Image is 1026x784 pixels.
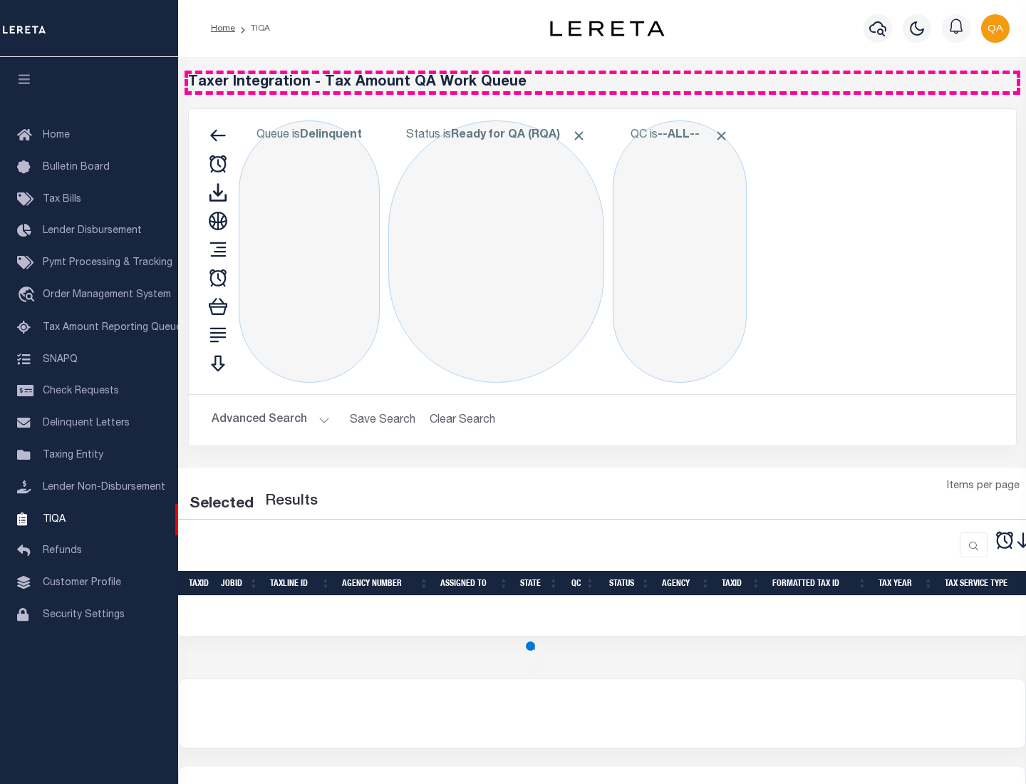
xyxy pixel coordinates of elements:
[451,130,586,141] b: Ready for QA (RQA)
[17,287,40,305] i: travel_explore
[601,571,656,596] th: Status
[43,514,66,524] span: TIQA
[43,323,182,333] span: Tax Amount Reporting Queue
[43,195,81,205] span: Tax Bills
[571,128,586,143] span: Click to Remove
[264,571,336,596] th: TaxLine ID
[190,493,254,516] div: Selected
[613,120,747,383] div: Click to Edit
[235,22,270,35] li: TIQA
[43,354,78,364] span: SNAPQ
[265,490,318,513] label: Results
[767,571,873,596] th: Formatted Tax ID
[43,226,142,236] span: Lender Disbursement
[656,571,716,596] th: Agency
[43,258,172,268] span: Pymt Processing & Tracking
[564,571,601,596] th: QC
[215,571,264,596] th: JobID
[341,406,424,434] button: Save Search
[183,571,215,596] th: TaxID
[947,479,1020,495] span: Items per page
[43,450,103,460] span: Taxing Entity
[514,571,564,596] th: State
[873,571,939,596] th: Tax Year
[388,120,604,383] div: Click to Edit
[43,418,130,428] span: Delinquent Letters
[435,571,514,596] th: Assigned To
[43,483,165,492] span: Lender Non-Disbursement
[658,130,700,141] b: --ALL--
[43,386,119,396] span: Check Requests
[43,546,82,556] span: Refunds
[211,24,235,33] a: Home
[300,130,362,141] b: Delinquent
[716,571,767,596] th: TaxID
[336,571,435,596] th: Agency Number
[424,406,502,434] button: Clear Search
[43,578,121,588] span: Customer Profile
[43,163,110,172] span: Bulletin Board
[43,130,70,140] span: Home
[43,610,125,620] span: Security Settings
[212,406,330,434] button: Advanced Search
[714,128,729,143] span: Click to Remove
[43,290,171,300] span: Order Management System
[550,21,664,36] img: logo-dark.svg
[239,120,380,383] div: Click to Edit
[188,74,1017,91] h5: Taxer Integration - Tax Amount QA Work Queue
[981,14,1010,43] img: svg+xml;base64,PHN2ZyB4bWxucz0iaHR0cDovL3d3dy53My5vcmcvMjAwMC9zdmciIHBvaW50ZXItZXZlbnRzPSJub25lIi...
